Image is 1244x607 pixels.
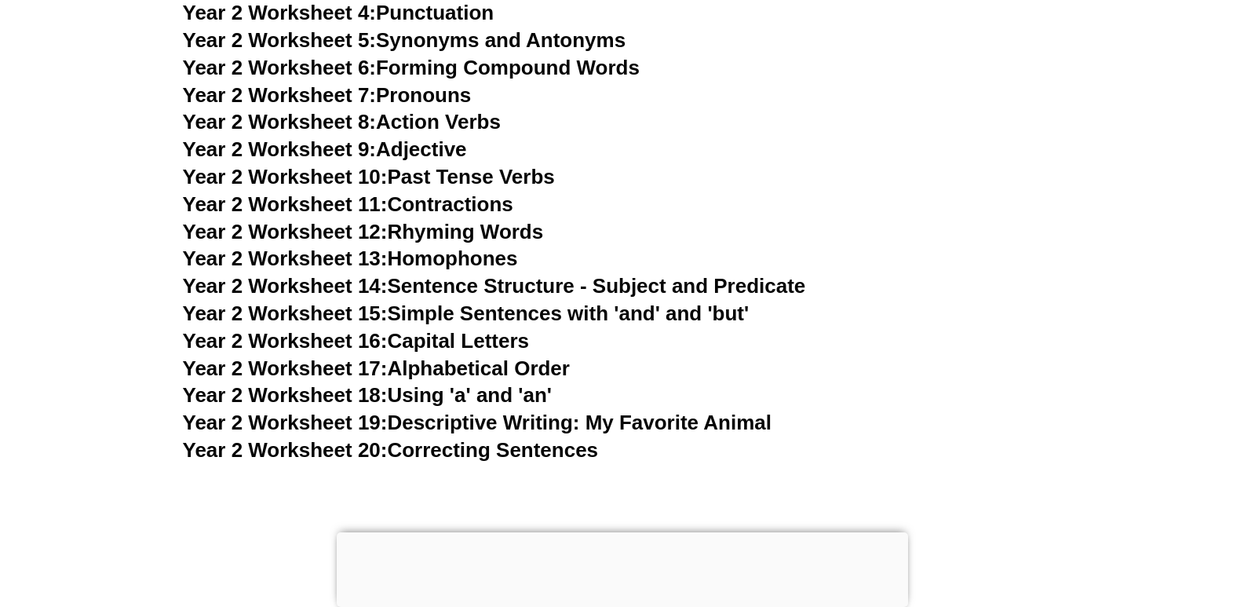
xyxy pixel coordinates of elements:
span: Year 2 Worksheet 18: [183,383,388,407]
span: Year 2 Worksheet 12: [183,220,388,243]
span: Year 2 Worksheet 5: [183,28,377,52]
a: Year 2 Worksheet 11:Contractions [183,192,513,216]
a: Year 2 Worksheet 6:Forming Compound Words [183,56,640,79]
a: Year 2 Worksheet 20:Correcting Sentences [183,438,599,462]
a: Year 2 Worksheet 19:Descriptive Writing: My Favorite Animal [183,411,772,434]
a: Year 2 Worksheet 17:Alphabetical Order [183,357,570,380]
span: Year 2 Worksheet 6: [183,56,377,79]
span: Year 2 Worksheet 10: [183,165,388,188]
a: Year 2 Worksheet 7:Pronouns [183,83,472,107]
span: Year 2 Worksheet 7: [183,83,377,107]
a: Year 2 Worksheet 15:Simple Sentences with 'and' and 'but' [183,302,750,325]
span: Year 2 Worksheet 16: [183,329,388,353]
a: Year 2 Worksheet 18:Using 'a' and 'an' [183,383,552,407]
a: Year 2 Worksheet 16:Capital Letters [183,329,529,353]
span: Year 2 Worksheet 13: [183,247,388,270]
span: Year 2 Worksheet 14: [183,274,388,298]
iframe: Chat Widget [983,430,1244,607]
a: Year 2 Worksheet 8:Action Verbs [183,110,501,133]
span: Year 2 Worksheet 15: [183,302,388,325]
span: Year 2 Worksheet 8: [183,110,377,133]
a: Year 2 Worksheet 13:Homophones [183,247,518,270]
a: Year 2 Worksheet 5:Synonyms and Antonyms [183,28,626,52]
span: Year 2 Worksheet 17: [183,357,388,380]
span: Year 2 Worksheet 19: [183,411,388,434]
a: Year 2 Worksheet 14:Sentence Structure - Subject and Predicate [183,274,806,298]
iframe: Advertisement [337,532,908,603]
a: Year 2 Worksheet 9:Adjective [183,137,467,161]
a: Year 2 Worksheet 12:Rhyming Words [183,220,544,243]
span: Year 2 Worksheet 9: [183,137,377,161]
span: Year 2 Worksheet 4: [183,1,377,24]
span: Year 2 Worksheet 20: [183,438,388,462]
a: Year 2 Worksheet 4:Punctuation [183,1,494,24]
span: Year 2 Worksheet 11: [183,192,388,216]
a: Year 2 Worksheet 10:Past Tense Verbs [183,165,555,188]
